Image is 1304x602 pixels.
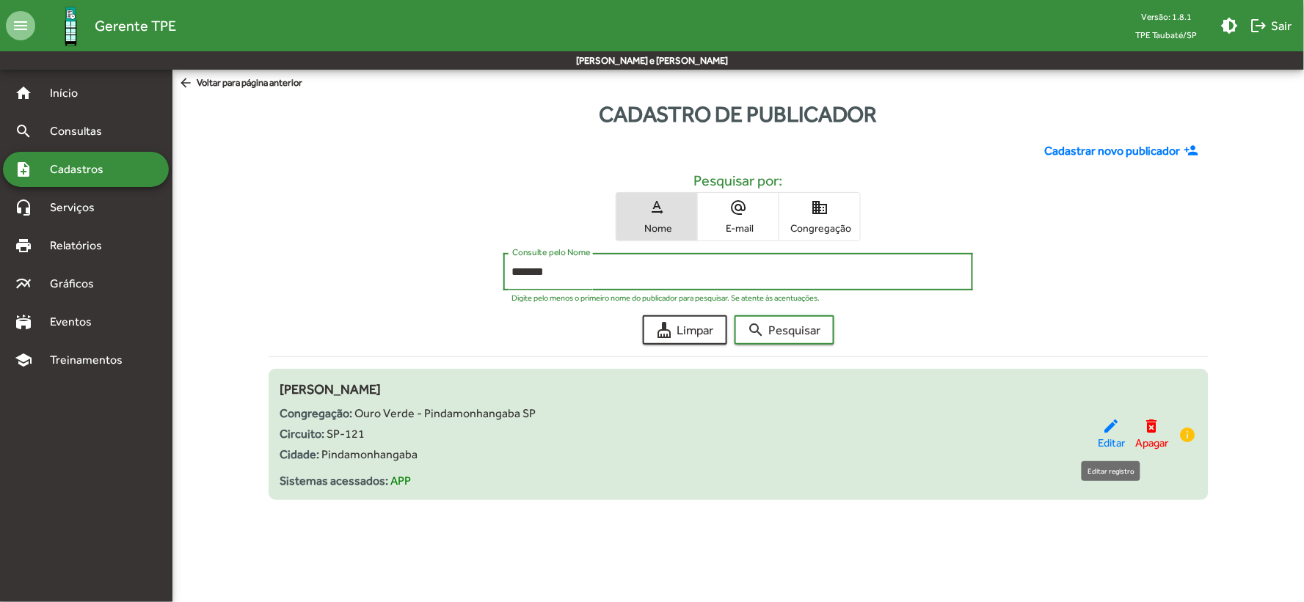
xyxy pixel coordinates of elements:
span: Eventos [41,313,112,331]
span: Cadastrar novo publicador [1045,142,1181,160]
mat-icon: alternate_email [729,199,747,216]
span: Ouro Verde - Pindamonhangaba SP [355,406,536,420]
h5: Pesquisar por: [280,172,1197,189]
span: Nome [620,221,693,235]
strong: Circuito: [280,427,325,441]
mat-icon: multiline_chart [15,275,32,293]
span: Treinamentos [41,351,140,369]
img: Logo [47,2,95,50]
span: Editar [1099,435,1126,452]
button: Nome [616,193,697,241]
mat-icon: headset_mic [15,199,32,216]
span: Voltar para página anterior [178,76,302,92]
button: Sair [1245,12,1298,39]
mat-icon: cleaning_services [656,321,674,339]
span: Pindamonhangaba [322,447,418,461]
mat-icon: search [15,122,32,140]
mat-hint: Digite pelo menos o primeiro nome do publicador para pesquisar. Se atente às acentuações. [512,293,820,302]
mat-icon: arrow_back [178,76,197,92]
mat-icon: print [15,237,32,254]
button: Limpar [643,315,727,345]
span: Relatórios [41,237,121,254]
mat-icon: school [15,351,32,369]
mat-icon: person_add [1184,143,1203,159]
mat-icon: edit [1103,417,1121,435]
div: Versão: 1.8.1 [1124,7,1209,26]
button: E-mail [698,193,779,241]
span: [PERSON_NAME] [280,381,382,397]
span: Cadastros [41,161,123,178]
span: Serviços [41,199,114,216]
span: Sair [1250,12,1292,39]
span: Gráficos [41,275,114,293]
button: Pesquisar [735,315,834,345]
strong: Congregação: [280,406,353,420]
span: Congregação [783,221,856,235]
a: Gerente TPE [35,2,176,50]
span: TPE Taubaté/SP [1124,26,1209,44]
span: Início [41,84,99,102]
mat-icon: home [15,84,32,102]
strong: Sistemas acessados: [280,474,389,488]
span: Consultas [41,122,121,140]
mat-icon: stadium [15,313,32,331]
span: APP [391,474,412,488]
mat-icon: note_add [15,161,32,178]
button: Congregação [779,193,860,241]
div: Cadastro de publicador [172,98,1304,131]
span: Gerente TPE [95,14,176,37]
span: Pesquisar [748,317,821,343]
span: Apagar [1136,435,1169,452]
strong: Cidade: [280,447,320,461]
mat-icon: info [1179,426,1197,444]
span: E-mail [702,221,775,235]
mat-icon: menu [6,11,35,40]
mat-icon: delete_forever [1143,417,1161,435]
span: SP-121 [327,427,365,441]
mat-icon: logout [1250,17,1268,34]
span: Limpar [656,317,714,343]
mat-icon: search [748,321,765,339]
mat-icon: brightness_medium [1221,17,1239,34]
mat-icon: domain [811,199,828,216]
mat-icon: text_rotation_none [648,199,666,216]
